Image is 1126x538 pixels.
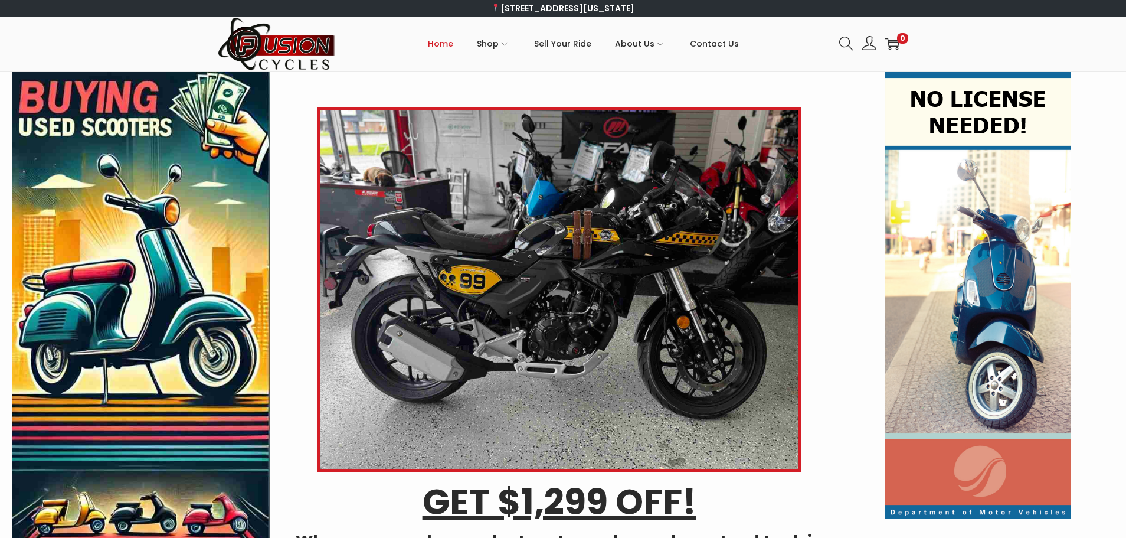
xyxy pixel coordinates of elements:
[477,29,499,58] span: Shop
[428,17,453,70] a: Home
[492,4,500,12] img: 📍
[885,37,899,51] a: 0
[690,29,739,58] span: Contact Us
[534,17,591,70] a: Sell Your Ride
[477,17,510,70] a: Shop
[615,17,666,70] a: About Us
[534,29,591,58] span: Sell Your Ride
[218,17,336,71] img: Woostify retina logo
[336,17,830,70] nav: Primary navigation
[615,29,654,58] span: About Us
[423,477,696,527] u: GET $1,299 OFF!
[428,29,453,58] span: Home
[492,2,635,14] a: [STREET_ADDRESS][US_STATE]
[690,17,739,70] a: Contact Us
